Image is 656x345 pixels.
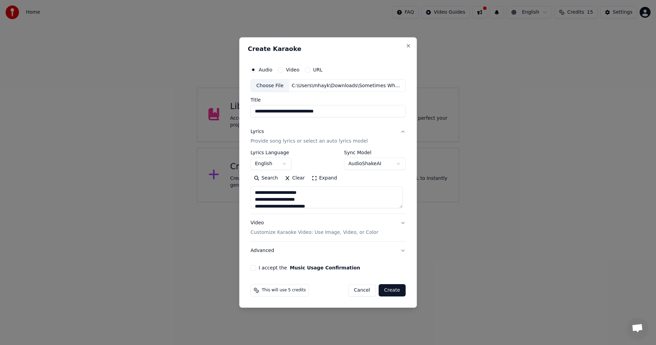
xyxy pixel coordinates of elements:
button: LyricsProvide song lyrics or select an auto lyrics model [250,123,406,150]
label: Sync Model [344,150,406,155]
button: Clear [281,173,308,184]
label: Lyrics Language [250,150,291,155]
p: Customize Karaoke Video: Use Image, Video, or Color [250,229,378,236]
button: VideoCustomize Karaoke Video: Use Image, Video, or Color [250,214,406,242]
button: Expand [308,173,340,184]
button: Create [379,284,406,296]
label: URL [313,67,323,72]
label: I accept the [259,265,360,270]
label: Audio [259,67,272,72]
div: Choose File [251,80,289,92]
label: Video [286,67,299,72]
div: LyricsProvide song lyrics or select an auto lyrics model [250,150,406,214]
button: Cancel [348,284,376,296]
div: C:\Users\mhayk\Downloads\Sometimes When We Touch - [PERSON_NAME].m4a [289,82,405,89]
h2: Create Karaoke [248,46,408,52]
p: Provide song lyrics or select an auto lyrics model [250,138,368,145]
span: This will use 5 credits [262,288,306,293]
button: Advanced [250,242,406,260]
div: Lyrics [250,129,264,135]
button: Search [250,173,281,184]
label: Title [250,98,406,103]
div: Video [250,220,378,236]
button: I accept the [290,265,360,270]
